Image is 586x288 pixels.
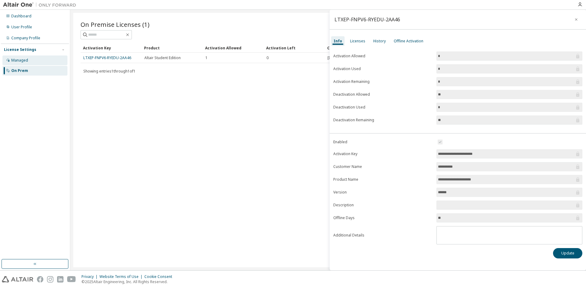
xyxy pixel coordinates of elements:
[327,43,549,53] div: Creation Date
[334,39,342,44] div: Info
[99,274,144,279] div: Website Terms of Use
[4,47,36,52] div: License Settings
[335,17,400,22] div: LTXEP-FNPV6-RYEDU-2AA46
[333,118,433,123] label: Deactivation Remaining
[333,233,433,238] label: Additional Details
[81,279,176,284] p: © 2025 Altair Engineering, Inc. All Rights Reserved.
[81,20,150,29] span: On Premise Licenses (1)
[11,68,28,73] div: On Prem
[144,55,181,60] span: Altair Student Edition
[333,66,433,71] label: Activation Used
[11,36,40,41] div: Company Profile
[11,14,31,19] div: Dashboard
[57,276,63,283] img: linkedin.svg
[333,203,433,208] label: Description
[67,276,76,283] img: youtube.svg
[144,274,176,279] div: Cookie Consent
[83,69,136,74] span: Showing entries 1 through 1 of 1
[333,177,433,182] label: Product Name
[205,43,261,53] div: Activation Allowed
[373,39,386,44] div: History
[333,140,433,144] label: Enabled
[333,54,433,59] label: Activation Allowed
[333,105,433,110] label: Deactivation Used
[11,25,32,30] div: User Profile
[144,43,200,53] div: Product
[81,274,99,279] div: Privacy
[47,276,53,283] img: instagram.svg
[11,58,28,63] div: Managed
[3,2,79,8] img: Altair One
[333,190,433,195] label: Version
[394,39,423,44] div: Offline Activation
[553,248,582,258] button: Update
[266,43,322,53] div: Activation Left
[333,151,433,156] label: Activation Key
[350,39,365,44] div: Licenses
[83,43,139,53] div: Activation Key
[333,92,433,97] label: Deactivation Allowed
[83,55,131,60] a: LTXEP-FNPV6-RYEDU-2AA46
[333,215,433,220] label: Offline Days
[327,55,355,60] span: [DATE] 06:55:18
[205,55,208,60] span: 1
[333,164,433,169] label: Customer Name
[37,276,43,283] img: facebook.svg
[2,276,33,283] img: altair_logo.svg
[266,55,269,60] span: 0
[333,79,433,84] label: Activation Remaining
